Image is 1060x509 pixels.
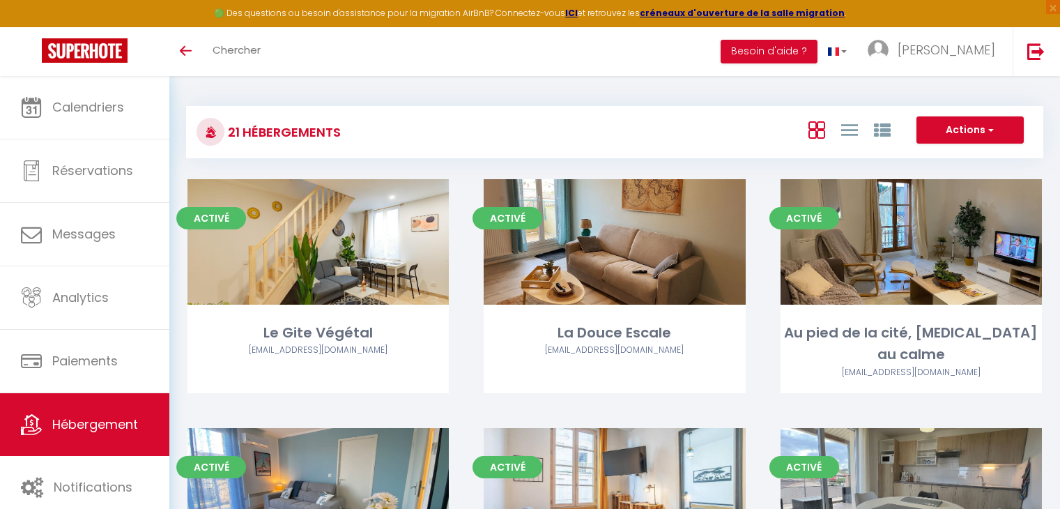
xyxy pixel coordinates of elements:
span: Calendriers [52,98,124,116]
a: Vue en Box [808,118,825,141]
a: Vue en Liste [841,118,858,141]
a: Vue par Groupe [874,118,891,141]
span: Activé [473,207,542,229]
a: ICI [565,7,578,19]
a: ... [PERSON_NAME] [857,27,1013,76]
button: Besoin d'aide ? [721,40,817,63]
img: logout [1027,43,1045,60]
div: Le Gite Végétal [187,322,449,344]
img: ... [868,40,889,61]
span: Paiements [52,352,118,370]
span: Activé [769,207,839,229]
div: Au pied de la cité, [MEDICAL_DATA] au calme [781,322,1042,366]
span: Messages [52,225,116,243]
span: Hébergement [52,416,138,433]
span: Activé [176,207,246,229]
span: Notifications [54,478,132,496]
button: Actions [916,116,1024,144]
div: Airbnb [187,344,449,357]
img: Super Booking [42,38,128,63]
div: Airbnb [484,344,745,357]
span: Réservations [52,162,133,179]
span: Analytics [52,289,109,306]
span: Chercher [213,43,261,57]
div: Airbnb [781,366,1042,379]
a: créneaux d'ouverture de la salle migration [640,7,845,19]
span: [PERSON_NAME] [898,41,995,59]
span: Activé [473,456,542,478]
span: Activé [176,456,246,478]
div: La Douce Escale [484,322,745,344]
span: Activé [769,456,839,478]
h3: 21 Hébergements [224,116,341,148]
a: Chercher [202,27,271,76]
